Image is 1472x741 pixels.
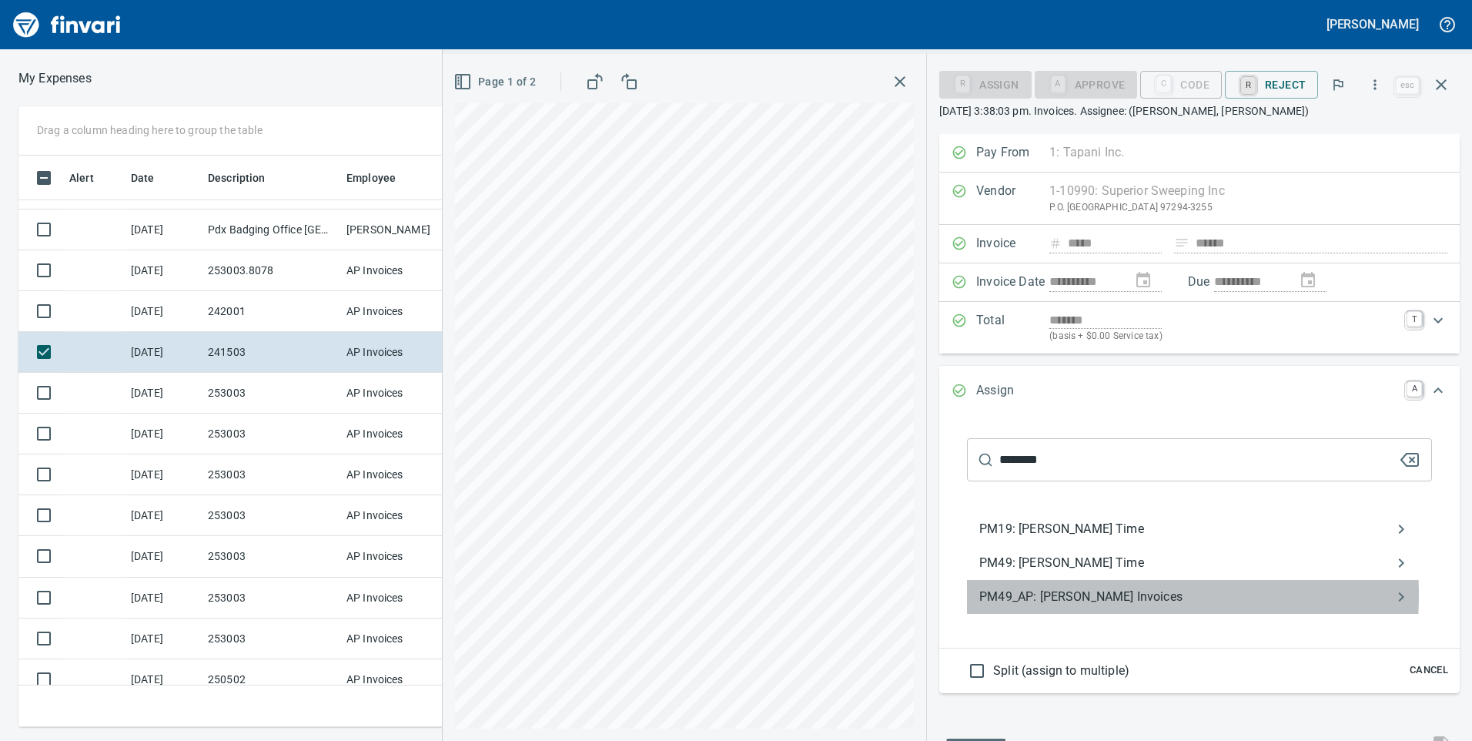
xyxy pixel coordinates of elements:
td: AP Invoices [340,332,456,373]
td: [DATE] [125,659,202,700]
td: 253003.8078 [202,250,340,291]
div: Expand [939,366,1460,417]
td: AP Invoices [340,291,456,332]
button: More [1358,68,1392,102]
span: Date [131,169,155,187]
td: AP Invoices [340,536,456,577]
span: Employee [346,169,416,187]
span: Page 1 of 2 [457,72,536,92]
td: [DATE] [125,536,202,577]
div: Assign [939,77,1031,90]
td: 253003 [202,454,340,495]
td: [DATE] [125,414,202,454]
td: 253003 [202,578,340,619]
div: Expand [939,302,1460,354]
a: T [1407,311,1422,327]
span: Alert [69,169,114,187]
td: 241503 [202,332,340,373]
p: Total [976,311,1049,344]
td: [PERSON_NAME] [340,210,456,250]
td: 253003 [202,536,340,577]
td: [DATE] [125,454,202,495]
td: Pdx Badging Office [GEOGRAPHIC_DATA] OR [202,210,340,250]
span: Date [131,169,175,187]
button: RReject [1225,71,1318,99]
span: Employee [346,169,396,187]
div: PM19: [PERSON_NAME] Time [967,512,1432,546]
p: Drag a column heading here to group the table [37,122,263,138]
div: Coding Required [1035,77,1138,90]
a: R [1241,77,1256,94]
span: PM49_AP: [PERSON_NAME] Invoices [979,588,1395,606]
h5: [PERSON_NAME] [1326,16,1419,32]
button: [PERSON_NAME] [1323,12,1423,36]
td: 253003 [202,373,340,414]
td: 250502 [202,659,340,700]
td: [DATE] [125,332,202,373]
span: Close invoice [1392,66,1460,103]
nav: assign [967,506,1432,620]
td: AP Invoices [340,454,456,495]
p: (basis + $0.00 Service tax) [1049,329,1397,344]
td: [DATE] [125,373,202,414]
td: AP Invoices [340,495,456,536]
span: Cancel [1408,662,1450,679]
td: 253003 [202,495,340,536]
td: AP Invoices [340,578,456,619]
td: [DATE] [125,250,202,291]
p: [DATE] 3:38:03 pm. Invoices. Assignee: ([PERSON_NAME], [PERSON_NAME]) [939,103,1460,119]
button: Page 1 of 2 [450,68,542,96]
td: 242001 [202,291,340,332]
td: [DATE] [125,495,202,536]
p: My Expenses [18,69,92,88]
div: PM49_AP: [PERSON_NAME] Invoices [967,580,1432,614]
nav: breadcrumb [18,69,92,88]
div: Expand [939,417,1460,693]
span: Split (assign to multiple) [993,662,1129,680]
a: A [1407,381,1422,397]
span: Reject [1237,72,1306,98]
span: PM19: [PERSON_NAME] Time [979,520,1395,538]
button: Flag [1321,68,1355,102]
td: AP Invoices [340,414,456,454]
td: [DATE] [125,291,202,332]
td: AP Invoices [340,619,456,659]
span: Description [208,169,286,187]
td: AP Invoices [340,659,456,700]
span: Alert [69,169,94,187]
span: Description [208,169,266,187]
td: [DATE] [125,210,202,250]
td: AP Invoices [340,373,456,414]
td: [DATE] [125,578,202,619]
p: Assign [976,381,1049,401]
td: 253003 [202,414,340,454]
button: Cancel [1404,659,1454,682]
div: Code [1140,77,1222,90]
td: AP Invoices [340,250,456,291]
td: [DATE] [125,619,202,659]
td: 253003 [202,619,340,659]
div: PM49: [PERSON_NAME] Time [967,546,1432,580]
a: esc [1396,77,1419,94]
img: Finvari [9,6,125,43]
span: PM49: [PERSON_NAME] Time [979,554,1395,572]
